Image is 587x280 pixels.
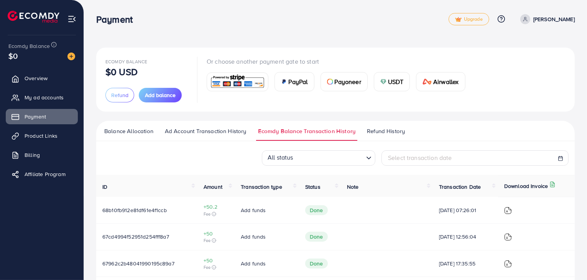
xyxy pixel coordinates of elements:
[281,79,287,85] img: card
[289,77,308,86] span: PayPal
[96,14,139,25] h3: Payment
[380,79,386,85] img: card
[8,42,50,50] span: Ecomdy Balance
[388,153,452,162] span: Select transaction date
[25,74,48,82] span: Overview
[209,74,266,90] img: card
[305,259,328,268] span: Done
[347,183,359,191] span: Note
[145,91,176,99] span: Add balance
[102,233,169,240] span: 67cd4994f52951d254fff8a7
[6,71,78,86] a: Overview
[165,127,247,135] span: Ad Account Transaction History
[266,151,295,164] span: All status
[207,57,472,66] p: Or choose another payment gate to start
[204,237,229,244] span: Fee
[416,72,465,91] a: cardAirwallex
[25,94,64,101] span: My ad accounts
[67,53,75,60] img: image
[262,150,375,166] div: Search for option
[8,50,18,61] span: $0
[275,72,314,91] a: cardPayPal
[204,257,229,264] span: +50
[204,211,229,217] span: Fee
[204,264,229,270] span: Fee
[439,206,492,214] span: [DATE] 07:26:01
[102,206,167,214] span: 68b10fb912e81df61e4f1ccb
[327,79,333,85] img: card
[139,88,182,102] button: Add balance
[455,17,462,22] img: tick
[439,233,492,240] span: [DATE] 12:56:04
[504,207,512,214] img: ic-download-invoice.1f3c1b55.svg
[504,233,512,241] img: ic-download-invoice.1f3c1b55.svg
[6,128,78,143] a: Product Links
[6,90,78,105] a: My ad accounts
[25,132,58,140] span: Product Links
[305,205,328,215] span: Done
[241,233,266,240] span: Add funds
[504,181,548,191] p: Download Invoice
[439,183,481,191] span: Transaction Date
[105,67,138,76] p: $0 USD
[241,183,282,191] span: Transaction type
[321,72,368,91] a: cardPayoneer
[204,183,222,191] span: Amount
[105,88,134,102] button: Refund
[8,11,59,23] img: logo
[504,260,512,268] img: ic-download-invoice.1f3c1b55.svg
[388,77,404,86] span: USDT
[439,260,492,267] span: [DATE] 17:35:55
[6,166,78,182] a: Affiliate Program
[111,91,128,99] span: Refund
[554,245,581,274] iframe: Chat
[258,127,355,135] span: Ecomdy Balance Transaction History
[25,170,66,178] span: Affiliate Program
[104,127,153,135] span: Balance Allocation
[102,183,107,191] span: ID
[204,230,229,237] span: +50
[533,15,575,24] p: [PERSON_NAME]
[25,151,40,159] span: Billing
[204,203,229,211] span: +50.2
[367,127,405,135] span: Refund History
[67,15,76,23] img: menu
[335,77,361,86] span: Payoneer
[241,206,266,214] span: Add funds
[455,16,483,22] span: Upgrade
[6,109,78,124] a: Payment
[449,13,489,25] a: tickUpgrade
[305,183,321,191] span: Status
[374,72,410,91] a: cardUSDT
[6,147,78,163] a: Billing
[433,77,459,86] span: Airwallex
[207,72,268,91] a: card
[296,152,363,164] input: Search for option
[25,113,46,120] span: Payment
[105,58,147,65] span: Ecomdy Balance
[305,232,328,242] span: Done
[423,79,432,85] img: card
[517,14,575,24] a: [PERSON_NAME]
[241,260,266,267] span: Add funds
[102,260,174,267] span: 67962c2b48041990195c89a7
